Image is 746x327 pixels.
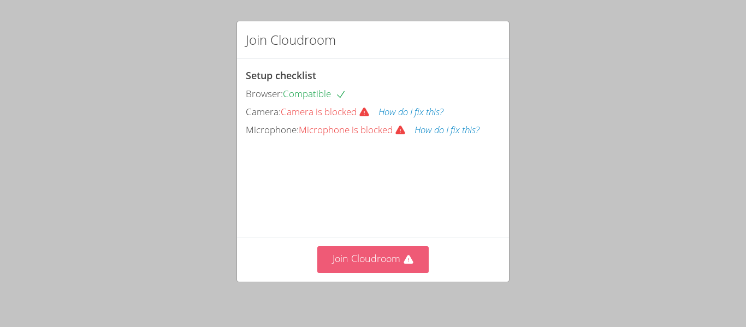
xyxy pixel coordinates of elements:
span: Setup checklist [246,69,316,82]
span: Compatible [283,87,346,100]
span: Microphone: [246,123,299,136]
span: Camera is blocked [281,105,378,118]
button: How do I fix this? [378,104,443,120]
span: Browser: [246,87,283,100]
span: Microphone is blocked [299,123,415,136]
button: How do I fix this? [415,122,479,138]
span: Camera: [246,105,281,118]
button: Join Cloudroom [317,246,429,273]
h2: Join Cloudroom [246,30,336,50]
